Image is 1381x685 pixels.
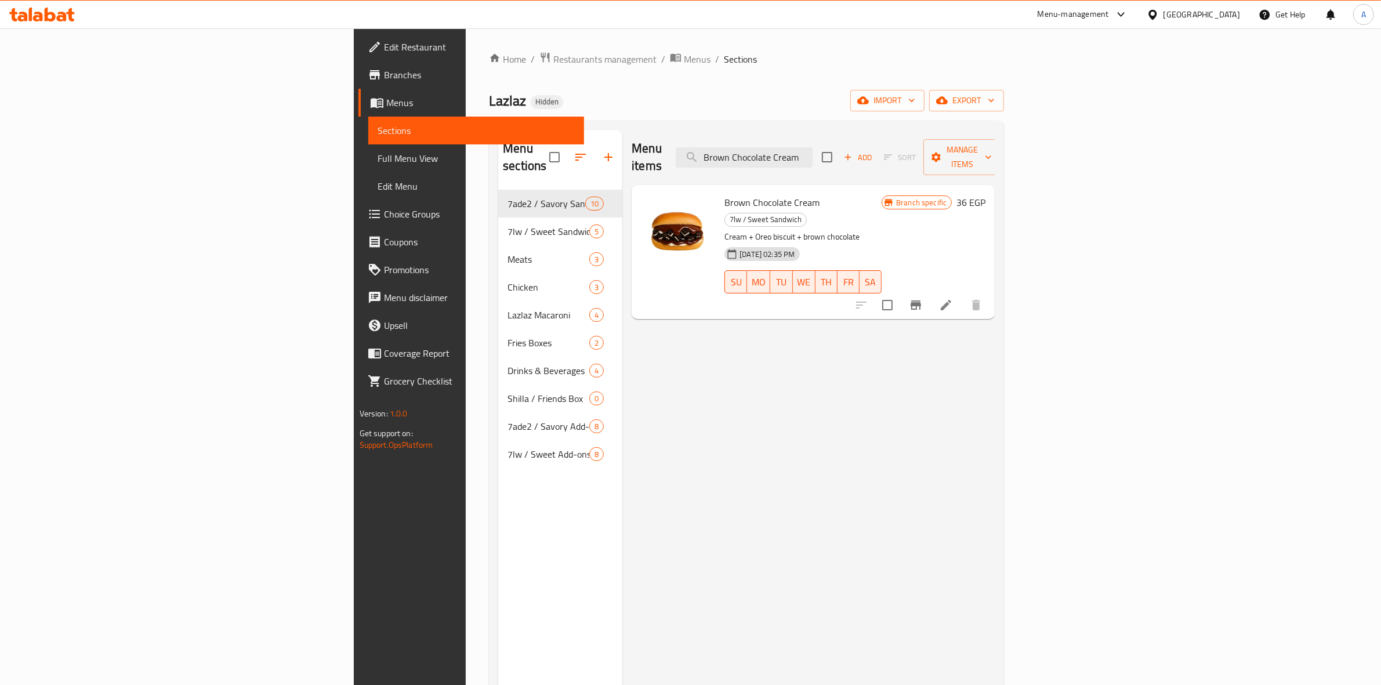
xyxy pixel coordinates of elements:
button: SU [724,270,747,293]
div: Shilla / Friends Box0 [498,385,622,412]
button: delete [962,291,990,319]
span: TH [820,274,833,291]
span: Edit Restaurant [384,40,575,54]
span: Menus [684,52,711,66]
div: 7lw / Sweet Sandwich [724,213,807,227]
div: items [589,280,604,294]
div: items [589,252,604,266]
span: Fries Boxes [508,336,589,350]
div: Menu-management [1038,8,1109,21]
span: Sections [378,124,575,137]
span: TU [775,274,788,291]
span: SU [730,274,742,291]
span: 3 [590,282,603,293]
span: Add item [839,148,876,166]
span: 3 [590,254,603,265]
button: TH [815,270,838,293]
span: Select section [815,145,839,169]
a: Restaurants management [539,52,657,67]
a: Edit menu item [939,298,953,312]
div: items [589,419,604,433]
span: Meats [508,252,589,266]
div: 7lw / Sweet Sandwich5 [498,218,622,245]
span: Edit Menu [378,179,575,193]
span: Coupons [384,235,575,249]
div: 7ade2 / Savory Sandwich [508,197,585,211]
input: search [676,147,813,168]
button: SA [860,270,882,293]
span: WE [798,274,811,291]
span: Brown Chocolate Cream [724,194,820,211]
div: 7ade2 / Savory Sandwich10 [498,190,622,218]
a: Edit Restaurant [358,33,585,61]
a: Coupons [358,228,585,256]
div: items [589,392,604,405]
span: Promotions [384,263,575,277]
span: SA [864,274,877,291]
p: Cream + Oreo biscuit + brown chocolate [724,230,882,244]
span: 4 [590,310,603,321]
span: 7lw / Sweet Sandwich [725,213,806,226]
span: Grocery Checklist [384,374,575,388]
span: export [938,93,995,108]
span: MO [752,274,766,291]
span: Lazlaz Macaroni [508,308,589,322]
span: Add [842,151,873,164]
a: Choice Groups [358,200,585,228]
div: Shilla / Friends Box [508,392,589,405]
a: Menu disclaimer [358,284,585,311]
a: Sections [368,117,585,144]
div: items [589,308,604,322]
span: import [860,93,915,108]
span: Branch specific [891,197,951,208]
span: Menu disclaimer [384,291,575,305]
div: items [585,197,604,211]
span: Upsell [384,318,575,332]
button: Manage items [923,139,1001,175]
img: Brown Chocolate Cream [641,194,715,269]
button: Branch-specific-item [902,291,930,319]
a: Promotions [358,256,585,284]
div: Fries Boxes2 [498,329,622,357]
div: Drinks & Beverages4 [498,357,622,385]
div: Meats3 [498,245,622,273]
a: Full Menu View [368,144,585,172]
span: Full Menu View [378,151,575,165]
span: 8 [590,449,603,460]
span: 0 [590,393,603,404]
div: items [589,224,604,238]
button: TU [770,270,792,293]
a: Upsell [358,311,585,339]
span: Select section first [876,148,923,166]
span: 5 [590,226,603,237]
button: MO [747,270,770,293]
span: Sections [724,52,757,66]
button: FR [838,270,860,293]
a: Coverage Report [358,339,585,367]
a: Edit Menu [368,172,585,200]
span: Version: [360,406,388,421]
span: 8 [590,421,603,432]
div: Lazlaz Macaroni4 [498,301,622,329]
span: Menus [386,96,575,110]
div: 7lw / Sweet Sandwich [508,224,589,238]
a: Menus [358,89,585,117]
span: 1.0.0 [390,406,408,421]
button: import [850,90,925,111]
h6: 36 EGP [956,194,985,211]
span: Drinks & Beverages [508,364,589,378]
nav: breadcrumb [489,52,1004,67]
span: 4 [590,365,603,376]
span: Choice Groups [384,207,575,221]
div: [GEOGRAPHIC_DATA] [1163,8,1240,21]
span: A [1361,8,1366,21]
span: FR [842,274,855,291]
span: 10 [586,198,603,209]
li: / [661,52,665,66]
span: Select all sections [542,145,567,169]
div: 7ade2 / Savory Add-ons8 [498,412,622,440]
nav: Menu sections [498,185,622,473]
